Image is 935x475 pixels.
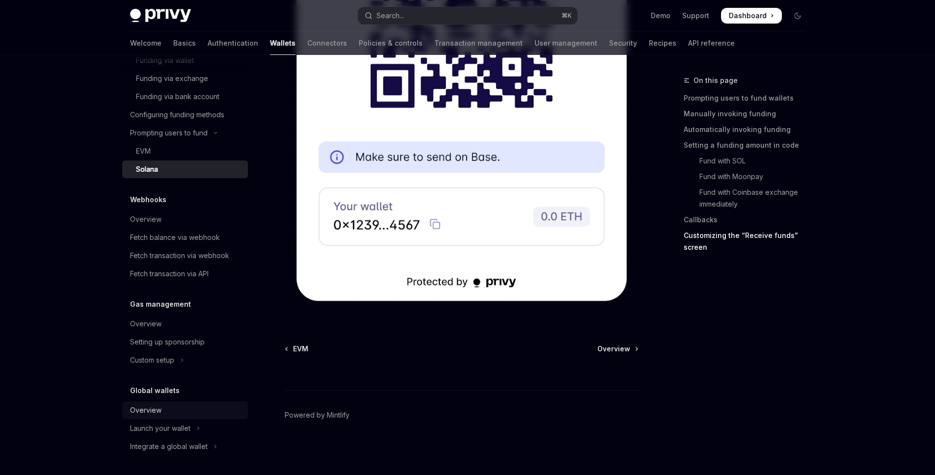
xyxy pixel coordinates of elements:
a: Demo [651,11,670,21]
a: Basics [173,31,196,55]
button: Toggle dark mode [790,8,805,24]
div: Launch your wallet [130,422,190,434]
a: Setting a funding amount in code [684,137,813,153]
a: Recipes [649,31,676,55]
div: EVM [136,145,151,157]
div: Prompting users to fund [130,127,208,139]
div: Setting up sponsorship [130,336,205,348]
a: Support [682,11,709,21]
a: Automatically invoking funding [684,122,813,137]
div: Fetch balance via webhook [130,232,220,243]
a: Fetch balance via webhook [122,229,248,246]
a: Configuring funding methods [122,106,248,124]
button: Toggle Custom setup section [122,351,248,369]
a: Fund with Moonpay [684,169,813,185]
a: Manually invoking funding [684,106,813,122]
h5: Webhooks [130,194,166,206]
div: Fetch transaction via API [130,268,209,280]
a: Fetch transaction via webhook [122,247,248,264]
span: EVM [293,344,308,354]
a: Prompting users to fund wallets [684,90,813,106]
button: Toggle Launch your wallet section [122,420,248,437]
a: Overview [122,401,248,419]
a: User management [534,31,597,55]
a: Dashboard [721,8,782,24]
a: Overview [122,211,248,228]
a: Policies & controls [359,31,423,55]
a: Authentication [208,31,258,55]
div: Solana [136,163,158,175]
a: Overview [597,344,638,354]
a: Setting up sponsorship [122,333,248,351]
h5: Global wallets [130,385,180,396]
a: Transaction management [434,31,523,55]
div: Integrate a global wallet [130,441,208,452]
div: Search... [376,10,404,22]
div: Configuring funding methods [130,109,224,121]
a: EVM [122,142,248,160]
a: Fetch transaction via API [122,265,248,283]
a: Welcome [130,31,161,55]
div: Overview [130,404,161,416]
h5: Gas management [130,298,191,310]
a: Funding via bank account [122,88,248,106]
span: Overview [597,344,630,354]
a: Connectors [307,31,347,55]
div: Overview [130,318,161,330]
a: Security [609,31,637,55]
div: Custom setup [130,354,174,366]
a: Funding via exchange [122,70,248,87]
a: Solana [122,160,248,178]
div: Fetch transaction via webhook [130,250,229,262]
a: Customizing the “Receive funds” screen [684,228,813,255]
a: API reference [688,31,735,55]
div: Funding via bank account [136,91,219,103]
span: ⌘ K [561,12,572,20]
div: Overview [130,213,161,225]
span: Dashboard [729,11,767,21]
button: Toggle Integrate a global wallet section [122,438,248,455]
a: Powered by Mintlify [285,410,349,420]
a: Callbacks [684,212,813,228]
button: Open search [358,7,578,25]
button: Toggle Prompting users to fund section [122,124,248,142]
a: Fund with Coinbase exchange immediately [684,185,813,212]
a: Fund with SOL [684,153,813,169]
a: Wallets [270,31,295,55]
a: EVM [286,344,308,354]
a: Overview [122,315,248,333]
span: On this page [694,75,738,86]
div: Funding via exchange [136,73,208,84]
img: dark logo [130,9,191,23]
